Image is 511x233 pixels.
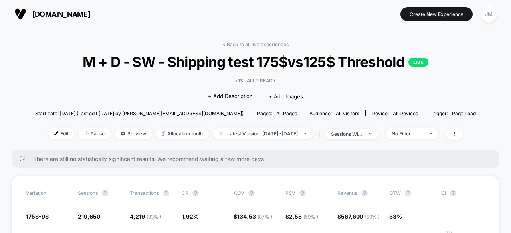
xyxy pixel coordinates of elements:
[337,190,357,196] span: Revenue
[147,214,161,220] span: ( 33 % )
[234,190,244,196] span: AOV
[285,213,318,220] span: $
[237,213,272,220] span: 134.53
[192,190,199,196] button: ?
[393,110,418,116] span: all devices
[331,131,363,137] div: sessions with impression
[341,213,380,220] span: 567,600
[182,213,199,220] span: 1.92 %
[365,214,380,220] span: ( 59 % )
[14,8,26,20] img: Visually logo
[162,131,165,136] img: rebalance
[32,10,90,18] span: [DOMAIN_NAME]
[78,190,98,196] span: Sessions
[369,133,372,135] img: end
[234,213,272,220] span: $
[289,213,318,220] span: 2.58
[452,110,476,116] span: Page Load
[389,190,433,196] span: OTW
[48,128,75,139] span: Edit
[361,190,368,196] button: ?
[365,110,424,116] span: Device:
[85,131,89,135] img: end
[392,131,424,137] div: No Filter
[303,214,318,220] span: ( 59 % )
[130,190,159,196] span: Transactions
[285,190,295,196] span: PSV
[400,7,473,21] button: Create New Experience
[276,110,297,116] span: all pages
[309,110,359,116] div: Audience:
[35,110,244,116] span: Start date: [DATE] (Last edit [DATE] by [PERSON_NAME][EMAIL_ADDRESS][DOMAIN_NAME])
[222,41,289,47] a: < Back to all live experiences
[54,131,58,135] img: edit
[430,133,432,134] img: end
[479,6,499,22] button: JM
[299,190,306,196] button: ?
[304,133,307,134] img: end
[130,213,161,220] span: 4,219
[405,190,411,196] button: ?
[430,110,476,116] div: Trigger:
[389,213,402,220] span: 33%
[441,214,485,220] span: ---
[208,92,253,100] span: + Add Description
[115,128,152,139] span: Preview
[12,8,93,20] button: [DOMAIN_NAME]
[156,128,209,139] span: Allocation: multi
[219,131,223,135] img: calendar
[26,190,70,196] span: Variation
[337,213,380,220] span: $
[269,93,303,100] span: + Add Images
[79,128,111,139] span: Pause
[450,190,456,196] button: ?
[213,128,313,139] span: Latest Version: [DATE] - [DATE]
[102,190,108,196] button: ?
[257,110,297,116] div: Pages:
[78,213,100,220] span: 219,650
[317,128,325,140] span: |
[232,76,279,85] span: Visually ready
[163,190,169,196] button: ?
[336,110,359,116] span: All Visitors
[441,190,485,196] span: CI
[182,190,188,196] span: CR
[257,214,272,220] span: ( 87 % )
[408,58,428,67] p: LIVE
[33,155,483,162] span: There are still no statistically significant results. We recommend waiting a few more days
[481,6,497,22] div: JM
[57,53,454,70] span: M + D - SW - Shipping test 175$vs125$ Threshold
[248,190,255,196] button: ?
